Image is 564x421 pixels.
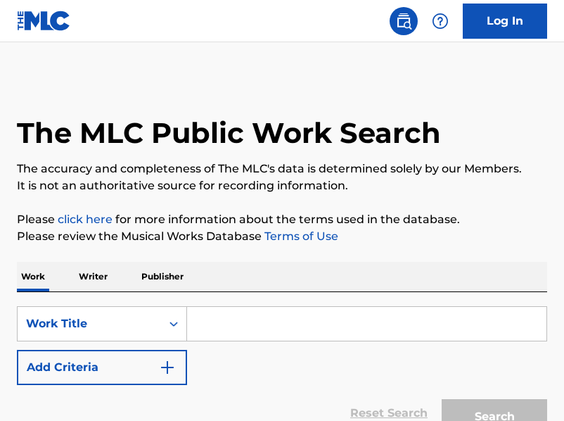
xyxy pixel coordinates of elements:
img: MLC Logo [17,11,71,31]
a: Terms of Use [262,230,338,243]
img: help [432,13,449,30]
p: Publisher [137,262,188,291]
img: search [395,13,412,30]
a: Public Search [390,7,418,35]
p: Please for more information about the terms used in the database. [17,211,547,228]
h1: The MLC Public Work Search [17,115,441,151]
p: Work [17,262,49,291]
img: 9d2ae6d4665cec9f34b9.svg [159,359,176,376]
div: Work Title [26,315,153,332]
p: It is not an authoritative source for recording information. [17,177,547,194]
p: Please review the Musical Works Database [17,228,547,245]
div: Help [426,7,454,35]
a: Log In [463,4,547,39]
a: click here [58,213,113,226]
p: The accuracy and completeness of The MLC's data is determined solely by our Members. [17,161,547,177]
button: Add Criteria [17,350,187,385]
p: Writer [75,262,112,291]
